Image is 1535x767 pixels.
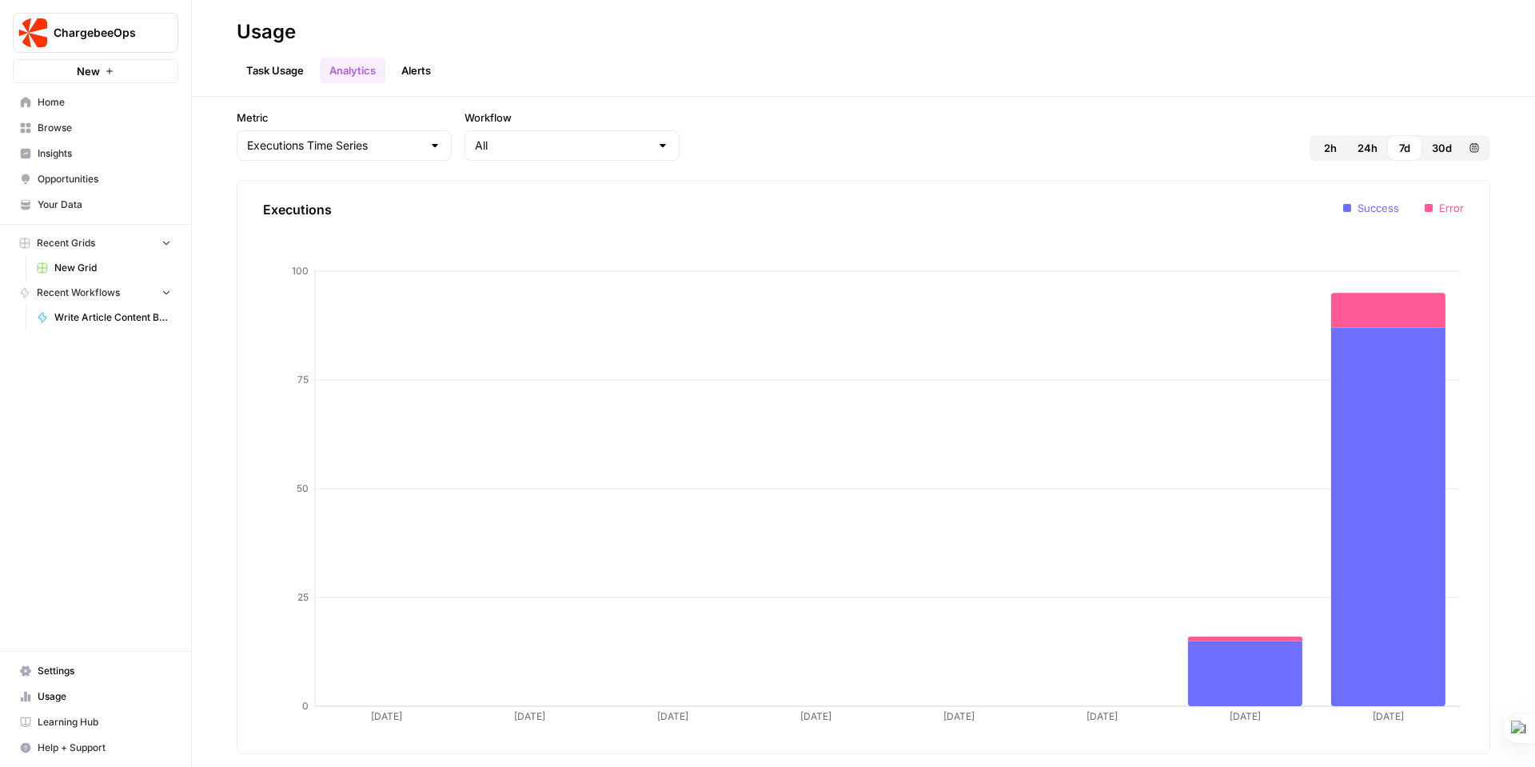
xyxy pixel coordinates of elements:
[30,255,178,281] a: New Grid
[13,281,178,305] button: Recent Workflows
[1399,140,1410,156] span: 7d
[13,13,178,53] button: Workspace: ChargebeeOps
[13,90,178,115] a: Home
[38,715,171,729] span: Learning Hub
[297,374,309,385] tspan: 75
[1373,710,1404,722] tspan: [DATE]
[13,658,178,684] a: Settings
[37,236,95,250] span: Recent Grids
[237,19,296,45] div: Usage
[13,59,178,83] button: New
[237,58,313,83] a: Task Usage
[392,58,441,83] a: Alerts
[13,735,178,761] button: Help + Support
[1324,140,1337,156] span: 2h
[514,710,545,722] tspan: [DATE]
[320,58,385,83] a: Analytics
[302,700,309,712] tspan: 0
[800,710,831,722] tspan: [DATE]
[1358,140,1378,156] span: 24h
[77,63,100,79] span: New
[54,25,150,41] span: ChargebeeOps
[297,482,309,494] tspan: 50
[292,265,309,277] tspan: 100
[54,310,171,325] span: Write Article Content Brief
[247,138,422,154] input: Executions Time Series
[943,710,975,722] tspan: [DATE]
[13,231,178,255] button: Recent Grids
[1086,710,1118,722] tspan: [DATE]
[1348,135,1387,161] button: 24h
[38,198,171,212] span: Your Data
[1313,135,1348,161] button: 2h
[38,121,171,135] span: Browse
[475,138,650,154] input: All
[237,110,452,126] label: Metric
[38,95,171,110] span: Home
[657,710,688,722] tspan: [DATE]
[37,286,120,300] span: Recent Workflows
[38,741,171,755] span: Help + Support
[13,141,178,166] a: Insights
[13,709,178,735] a: Learning Hub
[38,664,171,678] span: Settings
[13,684,178,709] a: Usage
[18,18,47,47] img: ChargebeeOps Logo
[1425,200,1464,216] li: Error
[38,172,171,186] span: Opportunities
[13,115,178,141] a: Browse
[13,166,178,192] a: Opportunities
[1343,200,1399,216] li: Success
[464,110,680,126] label: Workflow
[1230,710,1261,722] tspan: [DATE]
[13,192,178,218] a: Your Data
[38,689,171,704] span: Usage
[30,305,178,330] a: Write Article Content Brief
[38,146,171,161] span: Insights
[297,591,309,603] tspan: 25
[1432,140,1452,156] span: 30d
[54,261,171,275] span: New Grid
[1422,135,1461,161] button: 30d
[371,710,402,722] tspan: [DATE]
